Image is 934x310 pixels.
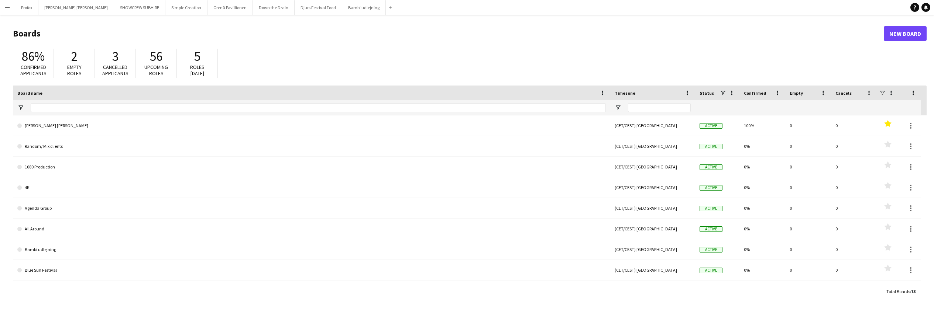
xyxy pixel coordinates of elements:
span: Active [700,123,722,129]
span: Confirmed applicants [20,64,47,77]
span: Cancels [835,90,852,96]
span: Active [700,226,722,232]
a: Random/ Mix clients [17,136,606,157]
span: Active [700,185,722,191]
div: 0 [785,239,831,260]
button: Down the Drain [253,0,295,15]
button: Simple Creation [165,0,207,15]
div: 0 [785,198,831,218]
span: 5 [194,48,200,65]
div: 0 [785,157,831,177]
span: Timezone [615,90,635,96]
div: 0 [831,219,877,239]
span: Roles [DATE] [190,64,205,77]
div: 0 [785,136,831,156]
div: (CET/CEST) [GEOGRAPHIC_DATA] [610,239,695,260]
div: (CET/CEST) [GEOGRAPHIC_DATA] [610,115,695,136]
span: Board name [17,90,42,96]
div: 0 [785,219,831,239]
span: Active [700,164,722,170]
div: 0% [739,281,785,301]
div: 0 [831,177,877,198]
div: 0 [785,260,831,280]
div: 0% [739,260,785,280]
div: 0 [831,281,877,301]
span: 3 [112,48,119,65]
a: Blue Sun Festival [17,260,606,281]
span: Total Boards [886,289,910,294]
a: 1080 Production [17,157,606,177]
div: 0% [739,157,785,177]
div: (CET/CEST) [GEOGRAPHIC_DATA] [610,281,695,301]
span: Active [700,247,722,252]
div: 0% [739,198,785,218]
input: Board name Filter Input [31,103,606,112]
div: 0 [785,281,831,301]
input: Timezone Filter Input [628,103,691,112]
h1: Boards [13,28,884,39]
button: SHOWCREW SUBHIRE [114,0,165,15]
a: Agenda Group [17,198,606,219]
span: Active [700,268,722,273]
span: 2 [71,48,78,65]
a: New Board [884,26,927,41]
span: 56 [150,48,162,65]
span: 86% [22,48,45,65]
div: 0 [831,136,877,156]
div: (CET/CEST) [GEOGRAPHIC_DATA] [610,198,695,218]
a: [PERSON_NAME] [17,281,606,301]
div: 0 [831,198,877,218]
span: Cancelled applicants [102,64,128,77]
a: 4K [17,177,606,198]
a: Bambi udlejning [17,239,606,260]
button: Open Filter Menu [17,104,24,111]
button: Profox [15,0,38,15]
div: 0% [739,239,785,260]
span: Active [700,206,722,211]
div: (CET/CEST) [GEOGRAPHIC_DATA] [610,219,695,239]
a: All Around [17,219,606,239]
div: 100% [739,115,785,136]
button: Djurs Festival Food [295,0,342,15]
div: 0 [785,115,831,136]
button: Grenå Pavillionen [207,0,253,15]
a: [PERSON_NAME] [PERSON_NAME] [17,115,606,136]
span: Upcoming roles [144,64,168,77]
div: (CET/CEST) [GEOGRAPHIC_DATA] [610,157,695,177]
div: 0 [785,177,831,198]
div: 0% [739,219,785,239]
span: Active [700,144,722,149]
div: 0 [831,157,877,177]
button: Bambi udlejning [342,0,386,15]
button: Open Filter Menu [615,104,621,111]
button: [PERSON_NAME] [PERSON_NAME] [38,0,114,15]
div: 0% [739,136,785,156]
span: Empty roles [67,64,82,77]
div: 0 [831,239,877,260]
div: 0% [739,177,785,198]
span: Confirmed [744,90,766,96]
div: (CET/CEST) [GEOGRAPHIC_DATA] [610,260,695,280]
div: 0 [831,260,877,280]
div: 0 [831,115,877,136]
span: 73 [911,289,916,294]
span: Status [700,90,714,96]
span: Empty [790,90,803,96]
div: : [886,284,916,299]
div: (CET/CEST) [GEOGRAPHIC_DATA] [610,136,695,156]
div: (CET/CEST) [GEOGRAPHIC_DATA] [610,177,695,198]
